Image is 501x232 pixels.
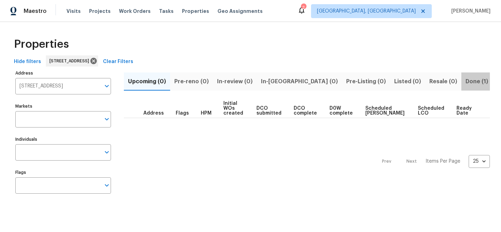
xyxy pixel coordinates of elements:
span: DCO complete [294,106,318,116]
div: 25 [469,152,490,170]
span: Tasks [159,9,174,14]
span: Listed (0) [394,77,421,86]
span: Work Orders [119,8,151,15]
span: DCO submitted [256,106,282,116]
span: Initial WOs created [223,101,245,116]
span: Ready Date [456,106,472,116]
span: Properties [14,41,69,48]
span: [STREET_ADDRESS] [49,57,92,64]
span: Address [143,111,164,116]
span: Hide filters [14,57,41,66]
button: Open [102,180,112,190]
span: Geo Assignments [217,8,263,15]
span: In-[GEOGRAPHIC_DATA] (0) [261,77,338,86]
span: Resale (0) [429,77,457,86]
span: Projects [89,8,111,15]
nav: Pagination Navigation [375,122,490,201]
span: In-review (0) [217,77,253,86]
div: [STREET_ADDRESS] [46,55,98,67]
label: Individuals [15,137,111,141]
p: Items Per Page [426,158,460,165]
span: Scheduled LCO [418,106,445,116]
span: Upcoming (0) [128,77,166,86]
button: Open [102,114,112,124]
label: Flags [15,170,111,175]
span: Done (1) [466,77,488,86]
div: 2 [301,4,306,11]
span: [PERSON_NAME] [448,8,491,15]
span: HPM [201,111,212,116]
span: D0W complete [329,106,353,116]
span: Visits [66,8,81,15]
span: Properties [182,8,209,15]
label: Address [15,71,111,75]
span: Flags [176,111,189,116]
button: Hide filters [11,55,44,68]
span: Scheduled [PERSON_NAME] [365,106,406,116]
span: Pre-reno (0) [174,77,209,86]
button: Open [102,81,112,91]
span: Maestro [24,8,47,15]
span: Clear Filters [103,57,133,66]
span: [GEOGRAPHIC_DATA], [GEOGRAPHIC_DATA] [317,8,416,15]
button: Open [102,147,112,157]
button: Clear Filters [100,55,136,68]
span: Pre-Listing (0) [346,77,386,86]
label: Markets [15,104,111,108]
